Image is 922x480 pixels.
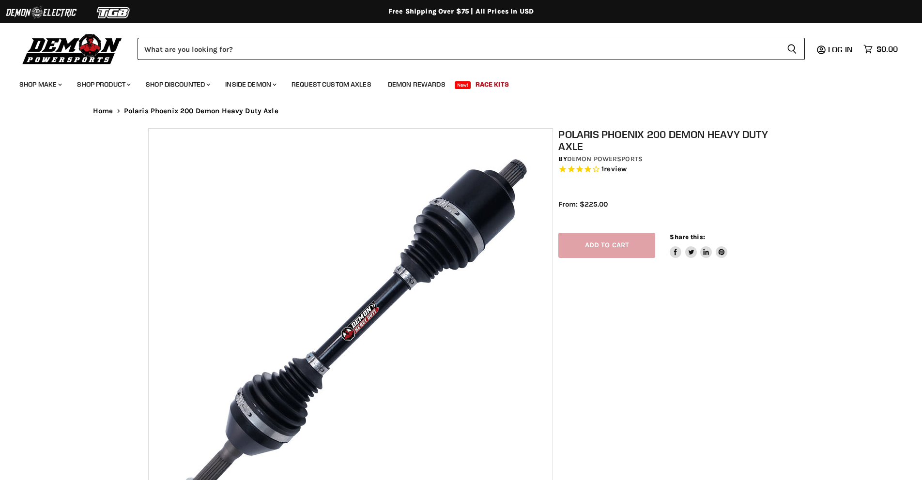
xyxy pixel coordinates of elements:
[77,3,150,22] img: TGB Logo 2
[74,107,848,115] nav: Breadcrumbs
[828,45,853,54] span: Log in
[876,45,898,54] span: $0.00
[468,75,516,94] a: Race Kits
[284,75,379,94] a: Request Custom Axles
[558,200,608,209] span: From: $225.00
[74,7,848,16] div: Free Shipping Over $75 | All Prices In USD
[455,81,471,89] span: New!
[604,165,627,174] span: review
[138,38,779,60] input: Search
[381,75,453,94] a: Demon Rewards
[93,107,113,115] a: Home
[138,38,805,60] form: Product
[19,31,125,66] img: Demon Powersports
[670,233,705,240] span: Share this:
[124,107,278,115] span: Polaris Phoenix 200 Demon Heavy Duty Axle
[558,165,779,175] span: Rated 4.0 out of 5 stars 1 reviews
[12,75,68,94] a: Shop Make
[558,154,779,165] div: by
[12,71,895,94] ul: Main menu
[558,128,779,152] h1: Polaris Phoenix 200 Demon Heavy Duty Axle
[670,233,727,258] aside: Share this:
[601,165,627,174] span: 1 reviews
[779,38,805,60] button: Search
[138,75,216,94] a: Shop Discounted
[5,3,77,22] img: Demon Electric Logo 2
[859,42,903,56] a: $0.00
[70,75,137,94] a: Shop Product
[824,45,859,54] a: Log in
[218,75,282,94] a: Inside Demon
[567,155,643,163] a: Demon Powersports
